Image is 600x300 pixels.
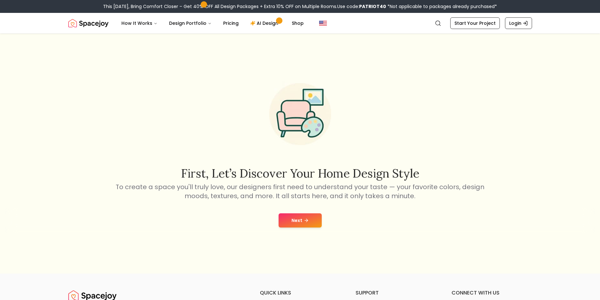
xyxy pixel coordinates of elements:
[115,182,486,200] p: To create a space you'll truly love, our designers first need to understand your taste — your fav...
[68,17,109,30] img: Spacejoy Logo
[337,3,386,10] span: Use code:
[386,3,497,10] span: *Not applicable to packages already purchased*
[319,19,327,27] img: United States
[116,17,309,30] nav: Main
[287,17,309,30] a: Shop
[218,17,244,30] a: Pricing
[359,3,386,10] b: PATRIOT40
[259,73,341,155] img: Start Style Quiz Illustration
[452,289,532,297] h6: connect with us
[103,3,497,10] div: This [DATE], Bring Comfort Closer – Get 40% OFF All Design Packages + Extra 10% OFF on Multiple R...
[450,17,500,29] a: Start Your Project
[356,289,436,297] h6: support
[279,213,322,227] button: Next
[116,17,163,30] button: How It Works
[115,167,486,180] h2: First, let’s discover your home design style
[260,289,340,297] h6: quick links
[68,13,532,34] nav: Global
[245,17,285,30] a: AI Design
[68,17,109,30] a: Spacejoy
[505,17,532,29] a: Login
[164,17,217,30] button: Design Portfolio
